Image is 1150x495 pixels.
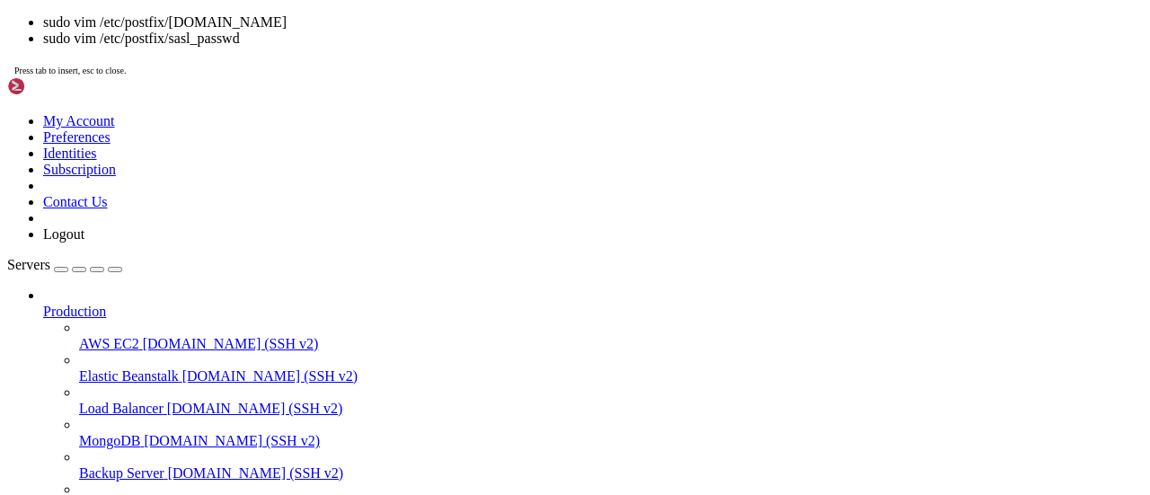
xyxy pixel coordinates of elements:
[180,99,187,113] span: ~
[180,358,187,373] span: ~
[7,343,916,358] x-row: ^C
[43,146,97,161] a: Identities
[43,226,84,242] a: Logout
[79,368,1143,385] a: Elastic Beanstalk [DOMAIN_NAME] (SSH v2)
[144,433,320,448] span: [DOMAIN_NAME] (SSH v2)
[43,113,115,128] a: My Account
[79,465,164,481] span: Backup Server
[79,433,140,448] span: MongoDB
[43,304,1143,320] a: Production
[7,22,916,38] x-row: [DATE]T23:48:00.778422+08:00 cafe-ThinkPad-X240 sSMTP[276078]: Invalid response SMTP Server (STAR...
[43,31,1143,47] li: sudo vim /etc/postfix/sasl_passwd
[79,385,1143,417] li: Load Balancer [DOMAIN_NAME] (SSH v2)
[143,336,319,351] span: [DOMAIN_NAME] (SSH v2)
[79,336,1143,352] a: AWS EC2 [DOMAIN_NAME] (SSH v2)
[7,257,122,272] a: Servers
[43,304,106,319] span: Production
[79,352,1143,385] li: Elastic Beanstalk [DOMAIN_NAME] (SSH v2)
[14,66,126,75] span: Press tab to insert, esc to close.
[7,99,916,114] x-row: : $ cafe-ThinkPad-X240 sSMTP[275639]: Invalid response SMTP Server (STARTTLS)
[7,77,111,95] img: Shellngn
[168,465,344,481] span: [DOMAIN_NAME] (SSH v2)
[7,282,668,297] span: [DATE]T23:48:00.778669+08:00 cafe-ThinkPad-X240 sSMTP[276078]: Cannot open [DOMAIN_NAME]:465
[79,320,1143,352] li: AWS EC2 [DOMAIN_NAME] (SSH v2)
[7,160,916,175] x-row: [DATE]T23:45:38.127596+08:00 cafe-ThinkPad-X240 sSMTP[275639]: Cannot open [DOMAIN_NAME]:465
[7,221,740,236] span: [DATE]T23:48:00.778422+08:00 cafe-ThinkPad-X240 sSMTP[276078]: Invalid response SMTP Server (STAR...
[79,368,179,384] span: Elastic Beanstalk
[7,99,172,113] span: cafe@cafe-ThinkPad-X240
[79,401,1143,417] a: Load Balancer [DOMAIN_NAME] (SSH v2)
[79,401,164,416] span: Load Balancer
[79,417,1143,449] li: MongoDB [DOMAIN_NAME] (SSH v2)
[7,358,172,373] span: cafe@cafe-ThinkPad-X240
[79,465,1143,482] a: Backup Server [DOMAIN_NAME] (SSH v2)
[79,449,1143,482] li: Backup Server [DOMAIN_NAME] (SSH v2)
[43,162,116,177] a: Subscription
[182,368,358,384] span: [DOMAIN_NAME] (SSH v2)
[7,53,916,68] x-row: [DATE]T23:48:00.778669+08:00 cafe-ThinkPad-X240 sSMTP[276078]: Cannot open [DOMAIN_NAME]:465
[279,358,287,374] div: (36, 23)
[22,343,115,358] span: [DATE]T23:49:
[43,129,111,145] a: Preferences
[7,84,916,99] x-row: [DATE]T23:49:^C
[43,14,1143,31] li: sudo vim /etc/postfix/[DOMAIN_NAME]
[79,433,1143,449] a: MongoDB [DOMAIN_NAME] (SSH v2)
[79,336,139,351] span: AWS EC2
[167,401,343,416] span: [DOMAIN_NAME] (SSH v2)
[7,358,916,374] x-row: : $ sudo vim
[7,257,50,272] span: Servers
[43,194,108,209] a: Contact Us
